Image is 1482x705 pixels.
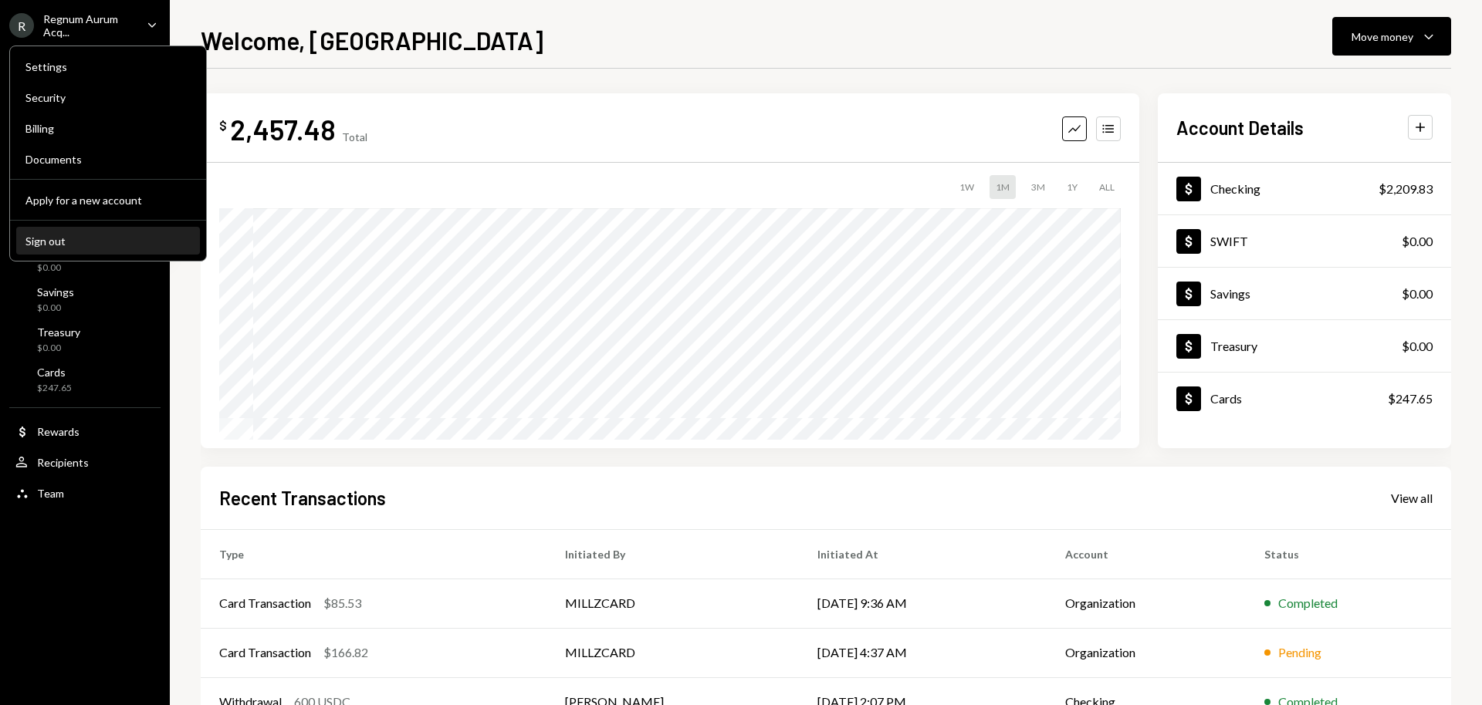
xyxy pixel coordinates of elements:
div: Sign out [25,234,191,248]
div: Rewards [37,425,80,438]
a: Cards$247.65 [9,361,161,398]
div: Savings [37,285,74,299]
div: Completed [1278,594,1338,612]
div: Treasury [1210,339,1257,353]
h2: Account Details [1176,115,1304,140]
div: Treasury [37,326,80,339]
div: Settings [25,60,191,73]
a: Cards$247.65 [1158,373,1451,424]
a: Treasury$0.00 [9,321,161,358]
div: Apply for a new account [25,194,191,207]
a: Documents [16,145,200,173]
div: $0.00 [1402,285,1433,303]
button: Sign out [16,228,200,255]
a: SWIFT$0.00 [1158,215,1451,267]
div: Card Transaction [219,643,311,662]
div: $0.00 [37,302,74,315]
div: Billing [25,122,191,135]
div: Recipients [37,456,89,469]
td: Organization [1047,579,1246,628]
div: Move money [1352,29,1413,45]
div: $166.82 [323,643,368,662]
div: Regnum Aurum Acq... [43,12,134,39]
div: 1M [990,175,1016,199]
div: $ [219,118,227,133]
div: 1W [953,175,980,199]
th: Initiated At [799,529,1047,579]
th: Status [1246,529,1451,579]
th: Initiated By [546,529,799,579]
a: Team [9,479,161,507]
div: Total [342,130,367,143]
a: Checking$2,209.83 [1158,163,1451,214]
div: Savings [1210,286,1250,301]
td: MILLZCARD [546,579,799,628]
td: [DATE] 9:36 AM [799,579,1047,628]
h1: Welcome, [GEOGRAPHIC_DATA] [201,25,543,56]
div: Documents [25,153,191,166]
div: Cards [37,366,72,379]
div: $247.65 [37,382,72,395]
div: View all [1391,491,1433,506]
a: View all [1391,489,1433,506]
button: Apply for a new account [16,187,200,214]
div: $85.53 [323,594,361,612]
td: Organization [1047,628,1246,677]
div: Pending [1278,643,1321,662]
div: SWIFT [1210,234,1248,248]
div: $0.00 [37,261,71,275]
div: Cards [1210,391,1242,406]
th: Account [1047,529,1246,579]
div: Team [37,487,64,500]
a: Recipients [9,448,161,476]
div: $0.00 [37,342,80,355]
div: 3M [1025,175,1051,199]
div: Checking [1210,181,1260,196]
div: Card Transaction [219,594,311,612]
a: Rewards [9,417,161,445]
div: Security [25,91,191,104]
div: $2,209.83 [1379,180,1433,198]
div: R [9,13,34,38]
button: Move money [1332,17,1451,56]
div: ALL [1093,175,1121,199]
div: $247.65 [1388,390,1433,408]
a: Billing [16,114,200,142]
th: Type [201,529,546,579]
div: $0.00 [1402,232,1433,251]
div: $0.00 [1402,337,1433,356]
td: MILLZCARD [546,628,799,677]
a: Savings$0.00 [9,281,161,318]
a: Treasury$0.00 [1158,320,1451,372]
h2: Recent Transactions [219,485,386,511]
div: 1Y [1061,175,1084,199]
td: [DATE] 4:37 AM [799,628,1047,677]
a: Security [16,83,200,111]
div: 2,457.48 [230,112,336,147]
a: Savings$0.00 [1158,268,1451,319]
a: Settings [16,52,200,80]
